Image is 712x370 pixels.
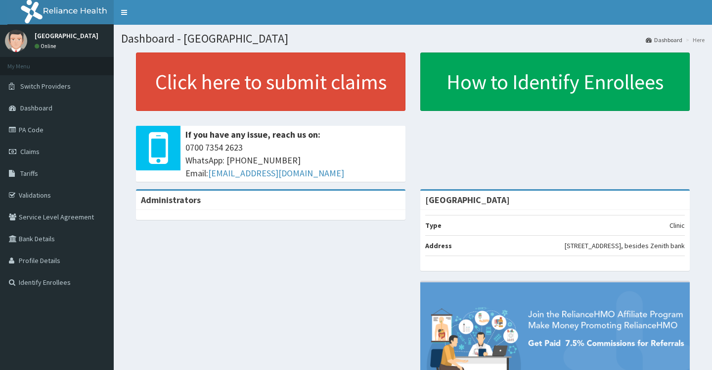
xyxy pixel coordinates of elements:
b: Administrators [141,194,201,206]
b: Type [425,221,442,230]
p: [STREET_ADDRESS], besides Zenith bank [565,241,685,251]
a: Click here to submit claims [136,53,405,111]
span: Switch Providers [20,82,71,91]
strong: [GEOGRAPHIC_DATA] [425,194,510,206]
b: Address [425,241,452,250]
b: If you have any issue, reach us on: [185,129,320,140]
span: Claims [20,147,40,156]
span: 0700 7354 2623 WhatsApp: [PHONE_NUMBER] Email: [185,141,400,179]
p: [GEOGRAPHIC_DATA] [35,32,98,39]
a: Dashboard [646,36,682,44]
a: [EMAIL_ADDRESS][DOMAIN_NAME] [208,167,344,179]
a: How to Identify Enrollees [420,53,690,111]
img: User Image [5,30,27,52]
span: Dashboard [20,104,52,112]
a: Online [35,43,58,50]
p: Clinic [669,220,685,230]
h1: Dashboard - [GEOGRAPHIC_DATA] [121,32,705,45]
li: Here [683,36,705,44]
span: Tariffs [20,169,38,178]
